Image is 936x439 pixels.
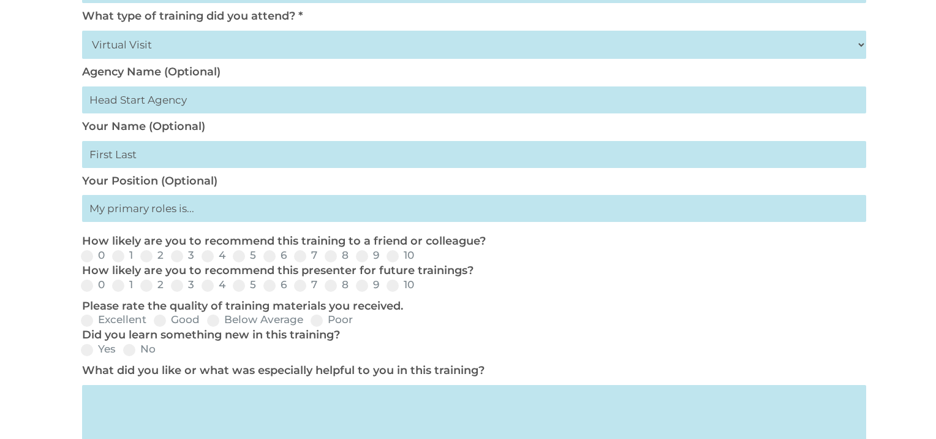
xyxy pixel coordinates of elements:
[81,315,146,325] label: Excellent
[82,299,860,314] p: Please rate the quality of training materials you received.
[294,250,317,261] label: 7
[202,280,225,290] label: 4
[171,250,194,261] label: 3
[112,280,133,290] label: 1
[154,315,200,325] label: Good
[325,280,349,290] label: 8
[82,234,860,249] p: How likely are you to recommend this training to a friend or colleague?
[387,250,414,261] label: 10
[140,280,164,290] label: 2
[82,86,866,113] input: Head Start Agency
[140,250,164,261] label: 2
[171,280,194,290] label: 3
[82,141,866,168] input: First Last
[82,9,303,23] label: What type of training did you attend? *
[82,264,860,278] p: How likely are you to recommend this presenter for future trainings?
[387,280,414,290] label: 10
[207,315,303,325] label: Below Average
[233,280,256,290] label: 5
[112,250,133,261] label: 1
[82,364,485,377] label: What did you like or what was especially helpful to you in this training?
[81,280,105,290] label: 0
[325,250,349,261] label: 8
[82,195,866,222] input: My primary roles is...
[82,65,221,78] label: Agency Name (Optional)
[202,250,225,261] label: 4
[311,315,353,325] label: Poor
[82,174,217,188] label: Your Position (Optional)
[81,250,105,261] label: 0
[123,344,156,354] label: No
[263,280,287,290] label: 6
[82,120,205,133] label: Your Name (Optional)
[294,280,317,290] label: 7
[356,250,379,261] label: 9
[81,344,116,354] label: Yes
[356,280,379,290] label: 9
[263,250,287,261] label: 6
[233,250,256,261] label: 5
[82,328,860,343] p: Did you learn something new in this training?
